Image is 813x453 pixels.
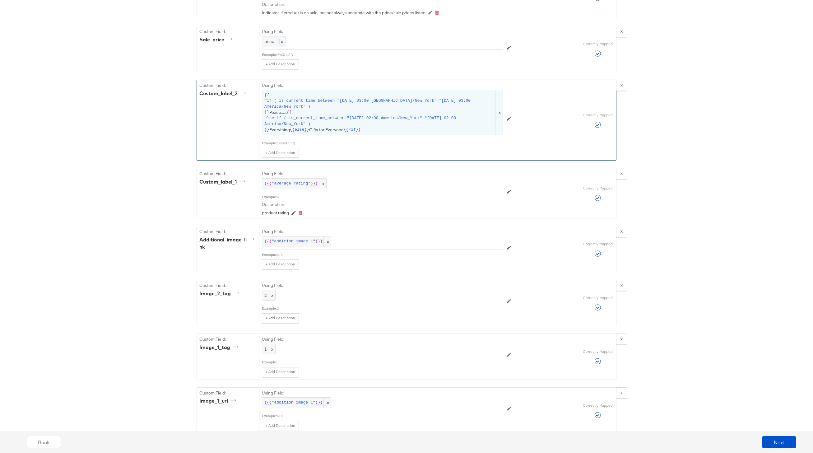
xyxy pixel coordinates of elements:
[199,344,240,351] div: image_1_tag
[616,280,627,291] button: x
[27,436,61,448] button: Back
[583,241,613,246] label: Correctly Mapped
[199,82,257,88] label: Custom Field:
[262,82,503,88] label: Using Field:
[262,360,277,365] div: Example:
[262,2,503,7] label: Description:
[262,229,503,235] label: Using Field:
[262,202,503,208] label: Description:
[277,52,503,57] div: 90.00 USD
[290,127,295,133] span: {{
[264,39,274,44] span: price
[264,110,269,115] span: }}
[616,334,627,345] button: x
[262,306,277,311] div: Example:
[262,29,503,35] label: Using Field:
[277,360,503,365] div: 1
[620,82,623,88] strong: x
[620,28,623,34] strong: x
[583,349,613,354] label: Correctly Mapped
[319,179,326,189] span: x
[199,236,257,250] div: additional_image_link
[199,336,257,342] label: Custom Field:
[356,127,361,133] span: }}
[262,171,503,177] label: Using Field:
[277,141,503,146] div: Everything
[262,194,277,199] div: Example:
[262,252,277,257] div: Example:
[262,10,425,16] div: Indicates if product is on sale, but not always accurate with the price/sale prices listed
[762,436,796,448] button: Next
[264,92,500,133] span: Peace...... Everything Gifts for Everyone
[277,194,503,199] div: 5
[199,390,257,396] label: Custom Field:
[616,80,627,91] button: x
[583,113,613,118] label: Correctly Mapped
[277,413,503,418] div: NULL
[315,400,323,406] span: }}}
[295,127,304,133] span: else
[344,127,349,133] span: {{
[268,344,275,354] span: x
[262,141,277,146] div: Example:
[199,36,235,43] div: sale_price
[620,282,623,288] strong: x
[616,387,627,399] button: x
[262,421,299,431] button: + Add Description
[262,59,299,69] button: + Add Description
[199,178,247,185] div: custom_label_1
[349,127,356,133] span: /if
[620,336,623,342] strong: x
[264,181,272,187] span: {{{
[620,170,623,176] strong: x
[199,171,257,177] label: Custom Field:
[262,413,277,418] div: Example:
[262,336,503,342] label: Using Field:
[264,115,494,127] span: else if ( is_current_time_between "[DATE] 02:00 America/New_York" "[DATE] 02:00 America/New_York" )
[262,313,299,323] button: + Add Description
[620,390,623,395] strong: x
[262,259,299,269] button: + Add Description
[583,186,613,191] label: Correctly Mapped
[279,39,283,44] span: x
[262,283,503,288] label: Using Field:
[323,398,331,408] span: x
[277,252,503,257] div: NULL
[262,52,277,57] div: Example:
[199,29,257,35] label: Custom Field:
[583,41,613,46] label: Correctly Mapped
[264,346,273,352] span: 1
[583,295,613,300] label: Correctly Mapped
[264,98,494,110] span: #if ( is_current_time_between "[DATE] 03:00 [GEOGRAPHIC_DATA]/New_York" "[DATE] 03:00 America/New...
[262,390,503,396] label: Using Field:
[616,26,627,37] button: x
[199,90,248,97] div: custom_label_2
[264,239,272,245] span: {{{
[620,228,623,234] strong: x
[272,239,315,245] span: "addition_image_1"
[304,127,309,133] span: }}
[262,367,299,377] button: + Add Description
[287,110,292,115] span: {{
[272,181,310,187] span: "average_rating"
[315,239,323,245] span: }}}
[264,127,269,133] span: }}
[262,148,299,158] button: + Add Description
[616,168,627,179] button: x
[495,90,503,135] span: x
[264,92,269,98] span: {{
[199,229,257,235] label: Custom Field:
[264,292,273,298] span: 2
[277,306,503,311] div: 2
[323,236,331,247] span: x
[199,283,257,288] label: Custom Field:
[199,290,241,297] div: image_2_tag
[264,400,272,406] span: {{{
[310,181,318,187] span: }}}
[262,210,289,216] div: product rating
[616,226,627,237] button: x
[583,403,613,408] label: Correctly Mapped
[199,397,238,404] div: image_1_url
[268,290,275,301] span: x
[272,400,315,406] span: "addition_image_1"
